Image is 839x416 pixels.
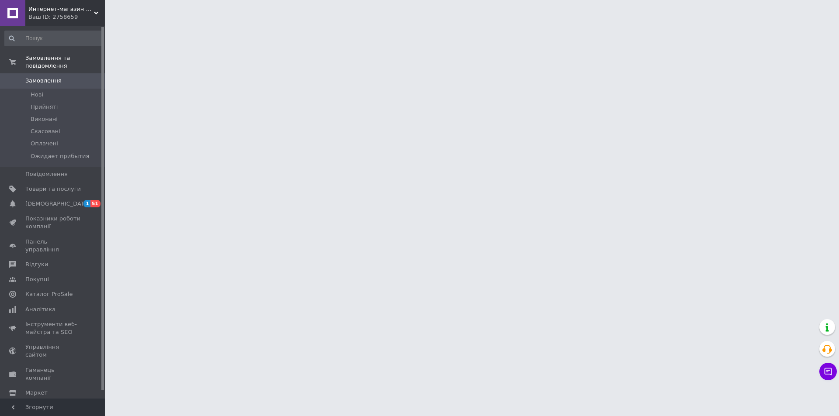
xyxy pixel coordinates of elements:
[25,170,68,178] span: Повідомлення
[25,200,90,208] span: [DEMOGRAPHIC_DATA]
[25,77,62,85] span: Замовлення
[25,306,55,313] span: Аналітика
[83,200,90,207] span: 1
[819,363,837,380] button: Чат з покупцем
[25,366,81,382] span: Гаманець компанії
[4,31,103,46] input: Пошук
[90,200,101,207] span: 51
[25,275,49,283] span: Покупці
[31,140,58,148] span: Оплачені
[31,127,60,135] span: Скасовані
[28,13,105,21] div: Ваш ID: 2758659
[25,290,73,298] span: Каталог ProSale
[25,320,81,336] span: Інструменти веб-майстра та SEO
[31,115,58,123] span: Виконані
[25,54,105,70] span: Замовлення та повідомлення
[31,103,58,111] span: Прийняті
[25,215,81,230] span: Показники роботи компанії
[25,343,81,359] span: Управління сайтом
[25,389,48,397] span: Маркет
[28,5,94,13] span: Интернет-магазин AGRO-CLIMAT Сельхозтехники и оборудования
[25,261,48,268] span: Відгуки
[31,152,89,160] span: Ожидает прибытия
[25,238,81,254] span: Панель управління
[25,185,81,193] span: Товари та послуги
[31,91,43,99] span: Нові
